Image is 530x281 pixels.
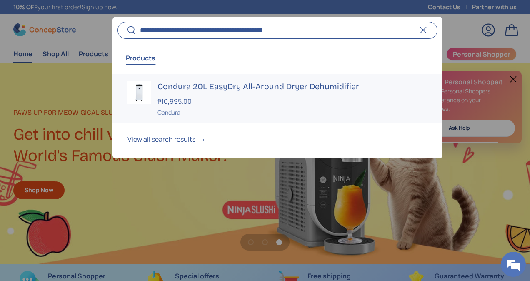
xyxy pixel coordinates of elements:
strong: ₱10,995.00 [157,97,194,106]
h3: Condura 20L EasyDry All-Around Dryer Dehumidifier [157,81,427,93]
a: condura-easy-dry-dehumidifier-full-view-concepstore.ph Condura 20L EasyDry All-Around Dryer Dehum... [112,74,442,124]
button: Products [126,48,155,68]
img: condura-easy-dry-dehumidifier-full-view-concepstore.ph [127,81,151,104]
div: Condura [157,108,427,117]
button: View all search results [112,123,442,158]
